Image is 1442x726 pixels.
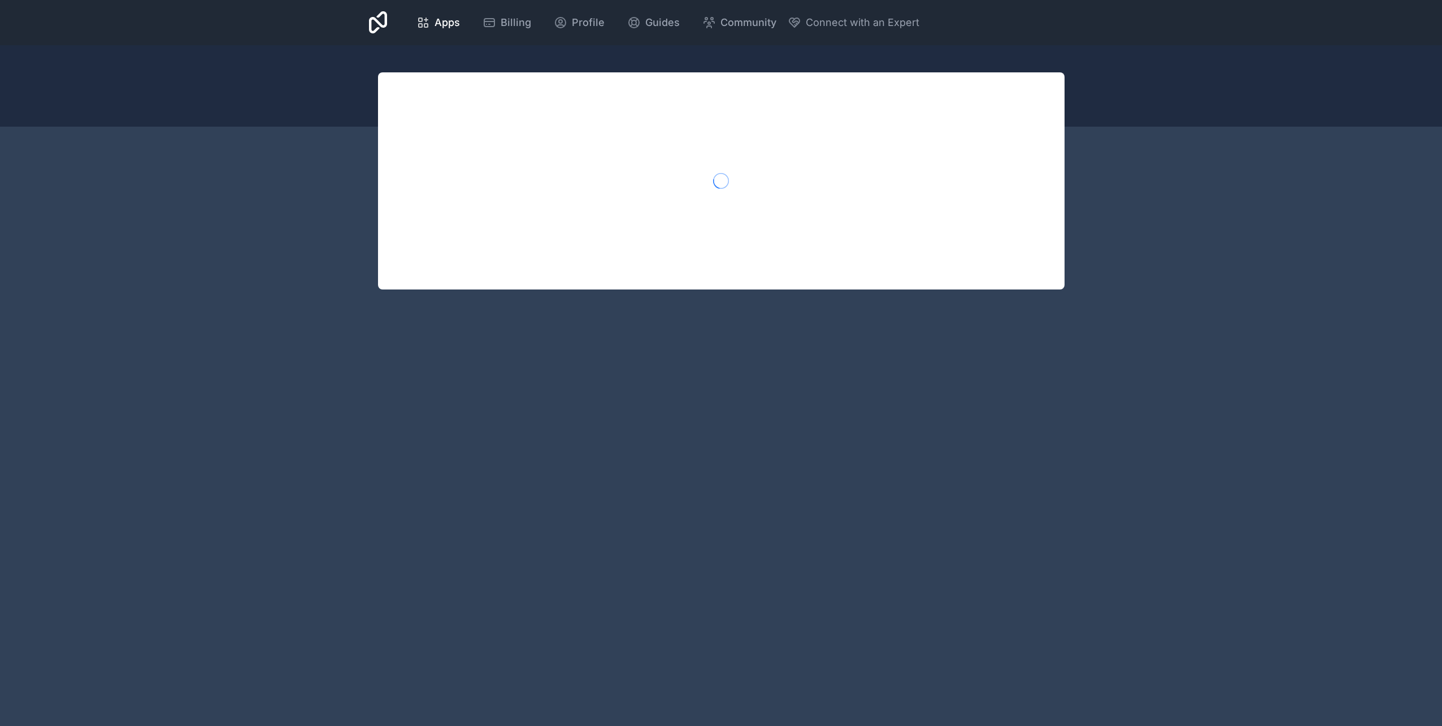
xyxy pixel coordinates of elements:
[545,10,614,35] a: Profile
[474,10,540,35] a: Billing
[435,15,460,31] span: Apps
[645,15,680,31] span: Guides
[806,15,919,31] span: Connect with an Expert
[788,15,919,31] button: Connect with an Expert
[693,10,785,35] a: Community
[572,15,605,31] span: Profile
[501,15,531,31] span: Billing
[618,10,689,35] a: Guides
[720,15,776,31] span: Community
[407,10,469,35] a: Apps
